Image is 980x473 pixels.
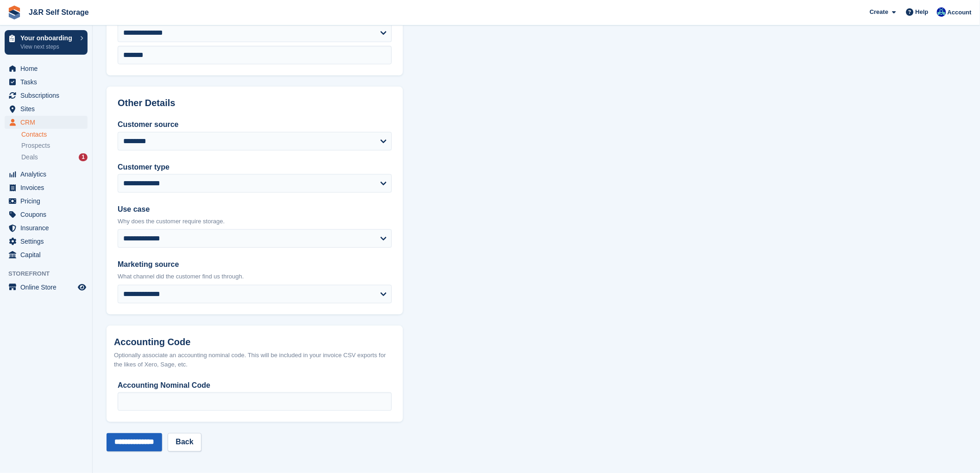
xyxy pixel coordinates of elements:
[114,337,396,347] h2: Accounting Code
[21,152,88,162] a: Deals 1
[118,217,392,226] p: Why does the customer require storage.
[21,130,88,139] a: Contacts
[20,221,76,234] span: Insurance
[25,5,93,20] a: J&R Self Storage
[20,168,76,181] span: Analytics
[118,162,392,173] label: Customer type
[20,102,76,115] span: Sites
[20,62,76,75] span: Home
[8,269,92,278] span: Storefront
[5,195,88,208] a: menu
[118,204,392,215] label: Use case
[20,89,76,102] span: Subscriptions
[5,221,88,234] a: menu
[20,235,76,248] span: Settings
[20,248,76,261] span: Capital
[20,76,76,88] span: Tasks
[916,7,929,17] span: Help
[870,7,888,17] span: Create
[20,195,76,208] span: Pricing
[5,181,88,194] a: menu
[20,181,76,194] span: Invoices
[20,43,75,51] p: View next steps
[118,98,392,108] h2: Other Details
[168,433,201,452] a: Back
[5,281,88,294] a: menu
[7,6,21,19] img: stora-icon-8386f47178a22dfd0bd8f6a31ec36ba5ce8667c1dd55bd0f319d3a0aa187defe.svg
[20,35,75,41] p: Your onboarding
[5,62,88,75] a: menu
[114,351,396,369] div: Optionally associate an accounting nominal code. This will be included in your invoice CSV export...
[20,281,76,294] span: Online Store
[21,141,50,150] span: Prospects
[118,380,392,391] label: Accounting Nominal Code
[5,76,88,88] a: menu
[5,116,88,129] a: menu
[5,168,88,181] a: menu
[20,116,76,129] span: CRM
[118,272,392,281] p: What channel did the customer find us through.
[79,153,88,161] div: 1
[5,30,88,55] a: Your onboarding View next steps
[118,259,392,270] label: Marketing source
[937,7,946,17] img: Steve Revell
[948,8,972,17] span: Account
[20,208,76,221] span: Coupons
[5,102,88,115] a: menu
[118,119,392,130] label: Customer source
[5,89,88,102] a: menu
[76,282,88,293] a: Preview store
[5,235,88,248] a: menu
[5,248,88,261] a: menu
[5,208,88,221] a: menu
[21,141,88,151] a: Prospects
[21,153,38,162] span: Deals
